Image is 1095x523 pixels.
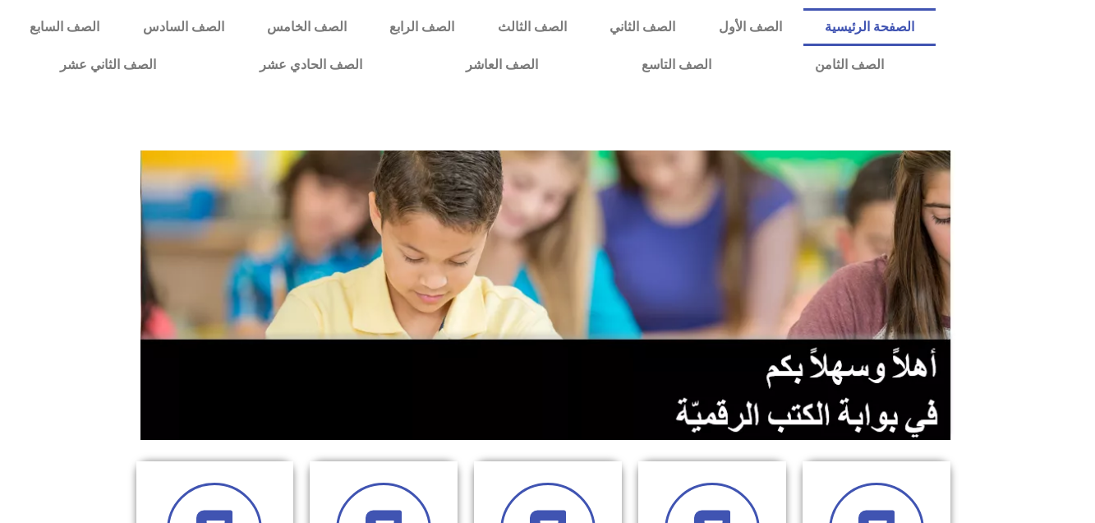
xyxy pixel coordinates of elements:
[763,46,936,84] a: الصف الثامن
[697,8,803,46] a: الصف الأول
[246,8,368,46] a: الصف الخامس
[368,8,476,46] a: الصف الرابع
[414,46,590,84] a: الصف العاشر
[476,8,588,46] a: الصف الثالث
[208,46,414,84] a: الصف الحادي عشر
[588,8,697,46] a: الصف الثاني
[8,46,208,84] a: الصف الثاني عشر
[803,8,936,46] a: الصفحة الرئيسية
[121,8,245,46] a: الصف السادس
[8,8,121,46] a: الصف السابع
[590,46,763,84] a: الصف التاسع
